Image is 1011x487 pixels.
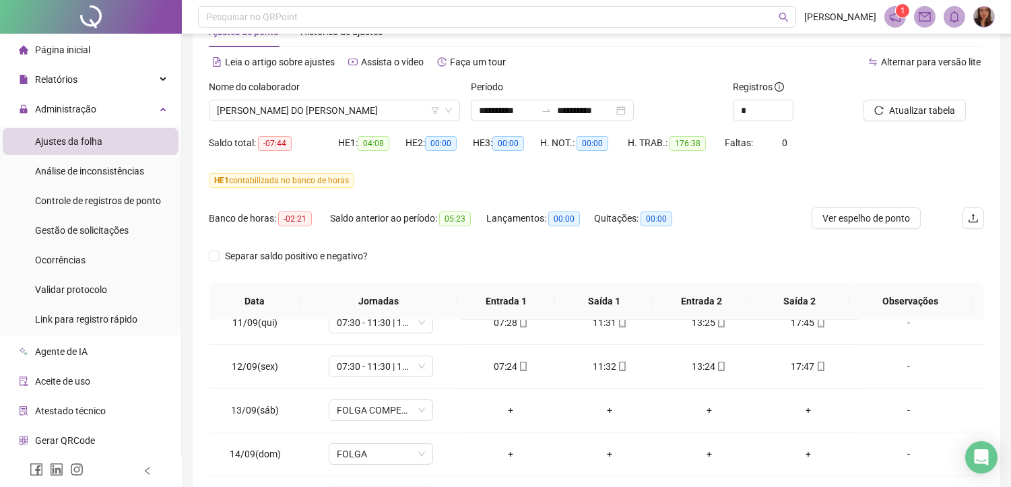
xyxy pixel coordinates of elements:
[361,57,424,67] span: Assista o vídeo
[473,135,540,151] div: HE 3:
[804,9,876,24] span: [PERSON_NAME]
[769,403,847,418] div: +
[35,314,137,325] span: Link para registro rápido
[670,315,748,330] div: 13:25
[868,57,878,67] span: swap
[337,356,425,377] span: 07:30 - 11:30 | 13:30 - 17:30
[874,106,884,115] span: reload
[670,447,748,461] div: +
[50,463,63,476] span: linkedin
[822,211,910,226] span: Ver espelho de ponto
[769,315,847,330] div: 17:45
[405,135,473,151] div: HE 2:
[779,12,789,22] span: search
[258,136,292,151] span: -07:44
[337,313,425,333] span: 07:30 - 11:30 | 13:30 - 17:30
[35,376,90,387] span: Aceite de uso
[214,176,229,185] span: HE 1
[431,106,439,115] span: filter
[35,405,106,416] span: Atestado técnico
[859,294,962,309] span: Observações
[616,318,627,327] span: mobile
[616,362,627,371] span: mobile
[472,315,550,330] div: 07:28
[715,362,726,371] span: mobile
[278,212,312,226] span: -02:21
[437,57,447,67] span: history
[492,136,524,151] span: 00:00
[35,166,144,176] span: Análise de inconsistências
[577,136,608,151] span: 00:00
[143,466,152,476] span: left
[571,403,649,418] div: +
[670,136,706,151] span: 176:38
[300,283,457,320] th: Jornadas
[225,57,335,67] span: Leia o artigo sobre ajustes
[486,211,594,226] div: Lançamentos:
[209,173,354,188] span: contabilizada no banco de horas
[769,447,847,461] div: +
[439,212,471,226] span: 05:23
[881,57,981,67] span: Alternar para versão lite
[220,249,373,263] span: Separar saldo positivo e negativo?
[965,441,998,474] div: Open Intercom Messenger
[35,74,77,85] span: Relatórios
[594,211,691,226] div: Quitações:
[670,403,748,418] div: +
[337,444,425,464] span: FOLGA
[231,405,279,416] span: 13/09(sáb)
[209,79,308,94] label: Nome do colaborador
[769,359,847,374] div: 17:47
[670,359,748,374] div: 13:24
[815,362,826,371] span: mobile
[70,463,84,476] span: instagram
[889,103,955,118] span: Atualizar tabela
[212,57,222,67] span: file-text
[35,44,90,55] span: Página inicial
[725,137,755,148] span: Faltas:
[450,57,506,67] span: Faça um tour
[35,435,95,446] span: Gerar QRCode
[715,318,726,327] span: mobile
[19,436,28,445] span: qrcode
[628,135,725,151] div: H. TRAB.:
[232,317,278,328] span: 11/09(qui)
[948,11,960,23] span: bell
[425,136,457,151] span: 00:00
[869,403,948,418] div: -
[35,346,88,357] span: Agente de IA
[35,255,86,265] span: Ocorrências
[217,100,452,121] span: RENATA VITORIA DO NASCIMENTO ALVES LACERDA BARBOSA
[555,283,653,320] th: Saída 1
[19,406,28,416] span: solution
[733,79,784,94] span: Registros
[869,447,948,461] div: -
[338,135,405,151] div: HE 1:
[848,283,973,320] th: Observações
[30,463,43,476] span: facebook
[35,195,161,206] span: Controle de registros de ponto
[517,318,528,327] span: mobile
[541,105,552,116] span: to
[358,136,389,151] span: 04:08
[230,449,281,459] span: 14/09(dom)
[869,315,948,330] div: -
[35,284,107,295] span: Validar protocolo
[457,283,555,320] th: Entrada 1
[472,403,550,418] div: +
[919,11,931,23] span: mail
[445,106,453,115] span: down
[19,75,28,84] span: file
[209,211,330,226] div: Banco de horas:
[548,212,580,226] span: 00:00
[348,57,358,67] span: youtube
[782,137,787,148] span: 0
[889,11,901,23] span: notification
[815,318,826,327] span: mobile
[19,377,28,386] span: audit
[571,447,649,461] div: +
[209,283,300,320] th: Data
[901,6,905,15] span: 1
[750,283,848,320] th: Saída 2
[330,211,486,226] div: Saldo anterior ao período:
